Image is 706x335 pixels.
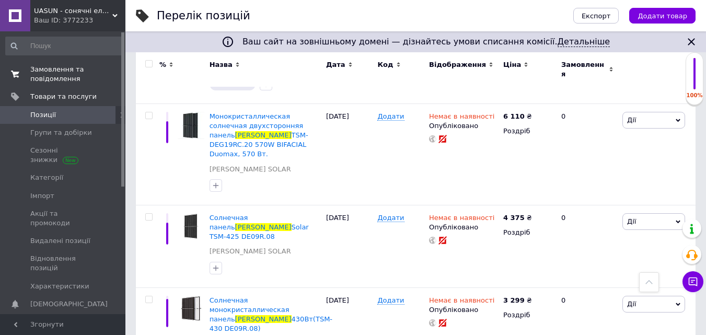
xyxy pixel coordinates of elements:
[210,112,308,158] a: Монокристаллическая солнечная двухсторонняя панель[PERSON_NAME]TSM-DEG19RC.20 570W BIFACIAL Duoma...
[30,191,54,201] span: Імпорт
[178,296,204,322] img: Солнечная монокристаллическая панель Trina 430Вт(TSM-430 DE09R.08)
[210,214,309,240] a: Солнечная панель[PERSON_NAME]Solar TSM-425 DE09R.08
[30,92,97,101] span: Товари та послуги
[503,213,532,223] div: ₴
[503,112,532,121] div: ₴
[429,296,494,307] span: Немає в наявності
[210,296,290,323] span: Солнечная монокристаллическая панель
[429,60,486,70] span: Відображення
[235,315,292,323] span: [PERSON_NAME]
[627,116,636,124] span: Дії
[429,223,498,232] div: Опубліковано
[503,228,552,237] div: Роздріб
[323,205,375,287] div: [DATE]
[377,296,404,305] span: Додати
[503,214,525,222] b: 4 375
[210,214,248,231] span: Солнечная панель
[157,10,250,21] div: Перелік позицій
[503,126,552,136] div: Роздріб
[582,12,611,20] span: Експорт
[558,37,610,47] a: Детальніше
[638,12,687,20] span: Додати товар
[30,173,63,182] span: Категорії
[503,296,525,304] b: 3 299
[377,214,404,222] span: Додати
[627,217,636,225] span: Дії
[429,112,494,123] span: Немає в наявності
[178,213,204,240] img: Солнечная панель Trina Solar TSM-425 DE09R.08
[210,131,308,158] span: TSM-DEG19RC.20 570W BIFACIAL Duomax, 570 Вт.
[34,6,112,16] span: UASUN - сонячні електростанції
[429,214,494,225] span: Немає в наявності
[503,296,532,305] div: ₴
[629,8,696,24] button: Додати товар
[242,37,610,47] span: Ваш сайт на зовнішньому домені — дізнайтесь умови списання комісії.
[178,112,204,139] img: Монокристаллическая солнечная двухсторонняя панель Trina TSM-DEG19RC.20 570W BIFACIAL Duomax, 570...
[503,310,552,320] div: Роздріб
[235,131,292,139] span: [PERSON_NAME]
[685,36,698,48] svg: Закрити
[555,205,620,287] div: 0
[323,103,375,205] div: [DATE]
[503,60,521,70] span: Ціна
[210,112,304,139] span: Монокристаллическая солнечная двухсторонняя панель
[377,60,393,70] span: Код
[5,37,123,55] input: Пошук
[210,165,291,174] a: [PERSON_NAME] SOLAR
[682,271,703,292] button: Чат з покупцем
[30,299,108,309] span: [DEMOGRAPHIC_DATA]
[30,128,92,137] span: Групи та добірки
[30,65,97,84] span: Замовлення та повідомлення
[30,282,89,291] span: Характеристики
[210,223,309,240] span: Solar TSM-425 DE09R.08
[159,60,166,70] span: %
[503,112,525,120] b: 6 110
[429,121,498,131] div: Опубліковано
[30,209,97,228] span: Акції та промокоди
[561,60,606,79] span: Замовлення
[210,247,291,256] a: [PERSON_NAME] SOLAR
[555,103,620,205] div: 0
[30,110,56,120] span: Позиції
[686,92,703,99] div: 100%
[210,296,332,333] a: Солнечная монокристаллическая панель[PERSON_NAME]430Вт(TSM-430 DE09R.08)
[34,16,125,25] div: Ваш ID: 3772233
[429,305,498,315] div: Опубліковано
[326,60,345,70] span: Дата
[627,300,636,308] span: Дії
[377,112,404,121] span: Додати
[30,236,90,246] span: Видалені позиції
[235,223,292,231] span: [PERSON_NAME]
[573,8,619,24] button: Експорт
[210,60,233,70] span: Назва
[30,254,97,273] span: Відновлення позицій
[30,146,97,165] span: Сезонні знижки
